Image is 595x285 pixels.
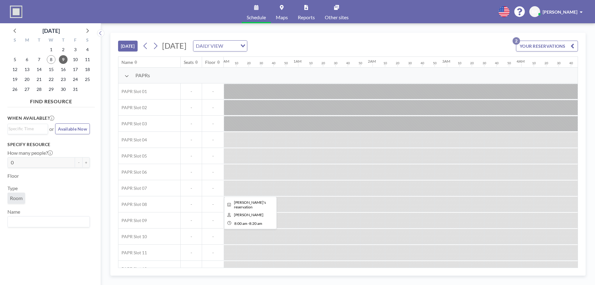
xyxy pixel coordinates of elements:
span: Other sites [325,15,349,20]
span: - [202,89,224,94]
label: Floor [7,173,19,179]
span: Available Now [58,126,87,131]
span: DAILY VIEW [195,42,224,50]
span: - [202,105,224,110]
span: Friday, October 17, 2025 [71,65,80,74]
span: BK [532,9,538,15]
span: Tuesday, October 14, 2025 [35,65,43,74]
span: Saturday, October 18, 2025 [83,65,92,74]
span: - [202,266,224,272]
label: How many people? [7,150,53,156]
div: S [81,37,93,45]
span: Wednesday, October 8, 2025 [47,55,55,64]
span: - [181,185,202,191]
span: Friday, October 31, 2025 [71,85,80,94]
span: Monday, October 27, 2025 [23,85,31,94]
span: [DATE] [162,41,187,50]
div: [DATE] [42,26,60,35]
span: Friday, October 24, 2025 [71,75,80,84]
span: Sunday, October 12, 2025 [11,65,19,74]
input: Search for option [225,42,237,50]
span: - [202,234,224,239]
div: 10 [383,61,387,65]
div: 50 [359,61,362,65]
span: Wednesday, October 1, 2025 [47,45,55,54]
span: PAPR Slot 03 [118,121,147,127]
span: Thursday, October 23, 2025 [59,75,68,84]
span: Wednesday, October 15, 2025 [47,65,55,74]
div: 30 [334,61,337,65]
span: - [181,234,202,239]
div: 40 [272,61,275,65]
div: 10 [235,61,238,65]
div: 50 [507,61,511,65]
span: - [202,169,224,175]
span: PAPRs [135,72,150,78]
span: - [181,137,202,143]
span: or [49,126,54,132]
span: PAPR Slot 07 [118,185,147,191]
span: Saturday, October 4, 2025 [83,45,92,54]
img: organization-logo [10,6,22,18]
div: Floor [205,60,216,65]
span: Benny's reservation [234,200,266,209]
span: Benny Meas [234,212,263,217]
label: Name [7,209,20,215]
div: 30 [259,61,263,65]
div: 20 [544,61,548,65]
span: - [181,202,202,207]
span: - [202,185,224,191]
span: Maps [276,15,288,20]
div: Search for option [8,216,90,227]
div: 10 [532,61,536,65]
span: PAPR Slot 04 [118,137,147,143]
div: M [21,37,33,45]
div: T [57,37,69,45]
button: [DATE] [118,41,138,51]
div: 20 [396,61,399,65]
span: - [181,121,202,127]
span: Tuesday, October 7, 2025 [35,55,43,64]
button: + [82,157,90,168]
div: 40 [346,61,350,65]
span: - [181,153,202,159]
span: Friday, October 3, 2025 [71,45,80,54]
span: Monday, October 20, 2025 [23,75,31,84]
span: - [248,221,249,226]
div: 50 [284,61,288,65]
button: Available Now [55,123,90,134]
div: Seats [184,60,194,65]
p: 2 [513,37,520,45]
div: T [33,37,45,45]
span: - [181,105,202,110]
span: - [202,250,224,256]
span: Saturday, October 25, 2025 [83,75,92,84]
span: Wednesday, October 22, 2025 [47,75,55,84]
div: 10 [309,61,313,65]
div: 40 [421,61,424,65]
span: PAPR Slot 05 [118,153,147,159]
div: S [9,37,21,45]
span: Thursday, October 30, 2025 [59,85,68,94]
span: - [202,121,224,127]
div: 10 [458,61,461,65]
span: - [181,218,202,223]
span: - [181,169,202,175]
div: 3AM [442,59,450,64]
div: 2AM [368,59,376,64]
span: 8:20 AM [249,221,262,226]
button: - [75,157,82,168]
div: 20 [247,61,251,65]
span: Sunday, October 19, 2025 [11,75,19,84]
span: PAPR Slot 10 [118,234,147,239]
div: 4AM [517,59,525,64]
div: 12AM [219,59,229,64]
span: Thursday, October 16, 2025 [59,65,68,74]
span: PAPR Slot 02 [118,105,147,110]
span: PAPR Slot 09 [118,218,147,223]
span: Reports [298,15,315,20]
span: Monday, October 6, 2025 [23,55,31,64]
span: - [202,218,224,223]
span: - [202,202,224,207]
span: Sunday, October 26, 2025 [11,85,19,94]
